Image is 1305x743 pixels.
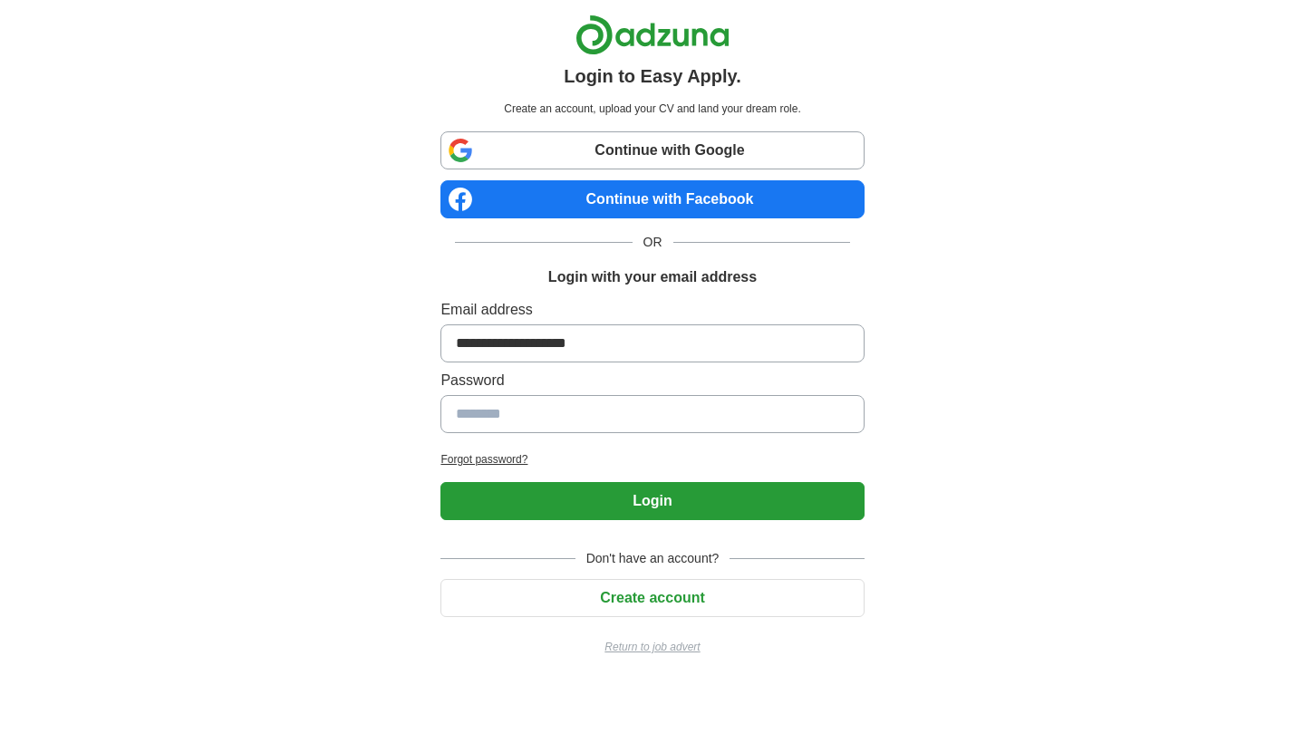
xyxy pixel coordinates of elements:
button: Login [440,482,864,520]
h1: Login to Easy Apply. [564,63,741,90]
button: Create account [440,579,864,617]
a: Create account [440,590,864,605]
a: Return to job advert [440,639,864,655]
a: Forgot password? [440,451,864,468]
span: Don't have an account? [575,549,730,568]
label: Email address [440,299,864,321]
a: Continue with Facebook [440,180,864,218]
img: Adzuna logo [575,14,730,55]
span: OR [633,233,673,252]
h1: Login with your email address [548,266,757,288]
label: Password [440,370,864,391]
p: Create an account, upload your CV and land your dream role. [444,101,860,117]
a: Continue with Google [440,131,864,169]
